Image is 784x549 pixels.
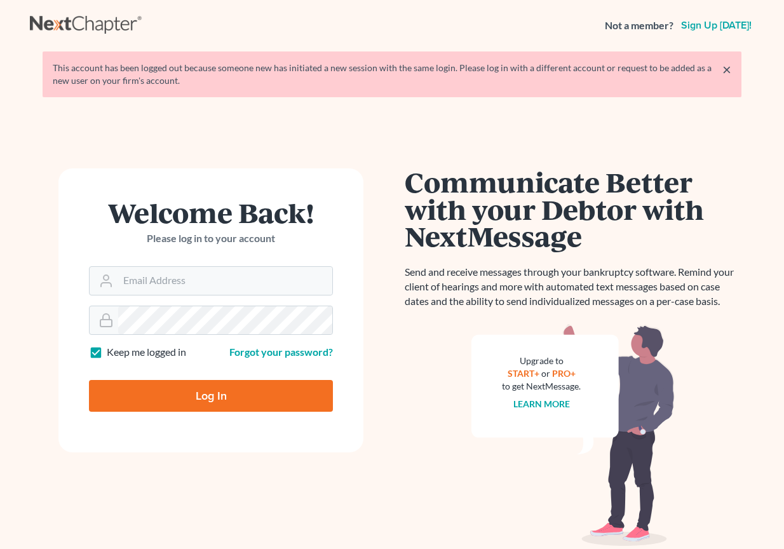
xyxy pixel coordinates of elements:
a: Sign up [DATE]! [679,20,754,30]
div: Upgrade to [502,355,581,367]
a: Learn more [513,398,570,409]
span: or [541,368,550,379]
input: Email Address [118,267,332,295]
a: START+ [508,368,539,379]
strong: Not a member? [605,18,673,33]
a: × [722,62,731,77]
div: to get NextMessage. [502,380,581,393]
h1: Welcome Back! [89,199,333,226]
label: Keep me logged in [107,345,186,360]
div: This account has been logged out because someone new has initiated a new session with the same lo... [53,62,731,87]
a: Forgot your password? [229,346,333,358]
h1: Communicate Better with your Debtor with NextMessage [405,168,741,250]
p: Send and receive messages through your bankruptcy software. Remind your client of hearings and mo... [405,265,741,309]
a: PRO+ [552,368,576,379]
input: Log In [89,380,333,412]
p: Please log in to your account [89,231,333,246]
img: nextmessage_bg-59042aed3d76b12b5cd301f8e5b87938c9018125f34e5fa2b7a6b67550977c72.svg [471,324,675,546]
